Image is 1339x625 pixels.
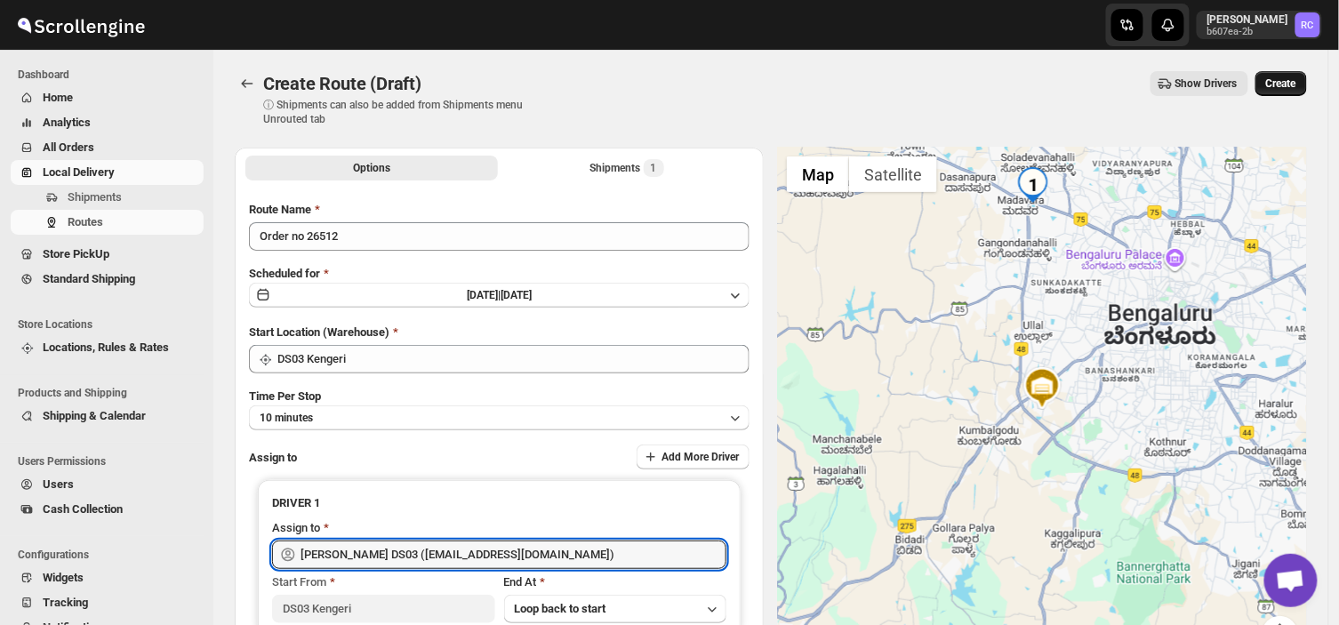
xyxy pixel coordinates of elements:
[1197,11,1322,39] button: User menu
[11,565,204,590] button: Widgets
[272,575,326,589] span: Start From
[18,454,204,469] span: Users Permissions
[301,541,726,569] input: Search assignee
[249,451,297,464] span: Assign to
[1151,71,1248,96] button: Show Drivers
[501,289,532,301] span: [DATE]
[43,477,74,491] span: Users
[235,71,260,96] button: Routes
[849,156,937,192] button: Show satellite imagery
[43,116,91,129] span: Analytics
[68,215,103,228] span: Routes
[18,68,204,82] span: Dashboard
[43,502,123,516] span: Cash Collection
[249,267,320,280] span: Scheduled for
[787,156,849,192] button: Show street map
[353,161,390,175] span: Options
[11,590,204,615] button: Tracking
[245,156,498,180] button: All Route Options
[590,159,664,177] div: Shipments
[1255,71,1307,96] button: Create
[249,283,750,308] button: [DATE]|[DATE]
[43,165,115,179] span: Local Delivery
[11,85,204,110] button: Home
[43,140,94,154] span: All Orders
[272,494,726,512] h3: DRIVER 1
[501,156,754,180] button: Selected Shipments
[277,345,750,373] input: Search location
[249,222,750,251] input: Eg: Bengaluru Route
[661,450,739,464] span: Add More Driver
[18,317,204,332] span: Store Locations
[11,110,204,135] button: Analytics
[43,272,135,285] span: Standard Shipping
[43,409,146,422] span: Shipping & Calendar
[68,190,122,204] span: Shipments
[11,135,204,160] button: All Orders
[11,404,204,429] button: Shipping & Calendar
[515,602,606,615] span: Loop back to start
[14,3,148,47] img: ScrollEngine
[263,73,421,94] span: Create Route (Draft)
[272,519,320,537] div: Assign to
[249,389,321,403] span: Time Per Stop
[11,497,204,522] button: Cash Collection
[18,386,204,400] span: Products and Shipping
[43,91,73,104] span: Home
[1175,76,1238,91] span: Show Drivers
[249,203,311,216] span: Route Name
[11,335,204,360] button: Locations, Rules & Rates
[260,411,313,425] span: 10 minutes
[504,595,726,623] button: Loop back to start
[249,405,750,430] button: 10 minutes
[651,161,657,175] span: 1
[1015,167,1051,203] div: 1
[263,98,543,126] p: ⓘ Shipments can also be added from Shipments menu Unrouted tab
[637,445,750,469] button: Add More Driver
[11,472,204,497] button: Users
[1207,12,1288,27] p: [PERSON_NAME]
[1295,12,1320,37] span: Rahul Chopra
[43,341,169,354] span: Locations, Rules & Rates
[11,210,204,235] button: Routes
[43,571,84,584] span: Widgets
[1302,20,1314,31] text: RC
[11,185,204,210] button: Shipments
[249,325,389,339] span: Start Location (Warehouse)
[18,548,204,562] span: Configurations
[1207,27,1288,37] p: b607ea-2b
[1266,76,1296,91] span: Create
[467,289,501,301] span: [DATE] |
[504,573,726,591] div: End At
[1264,554,1318,607] a: Open chat
[43,247,109,260] span: Store PickUp
[43,596,88,609] span: Tracking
